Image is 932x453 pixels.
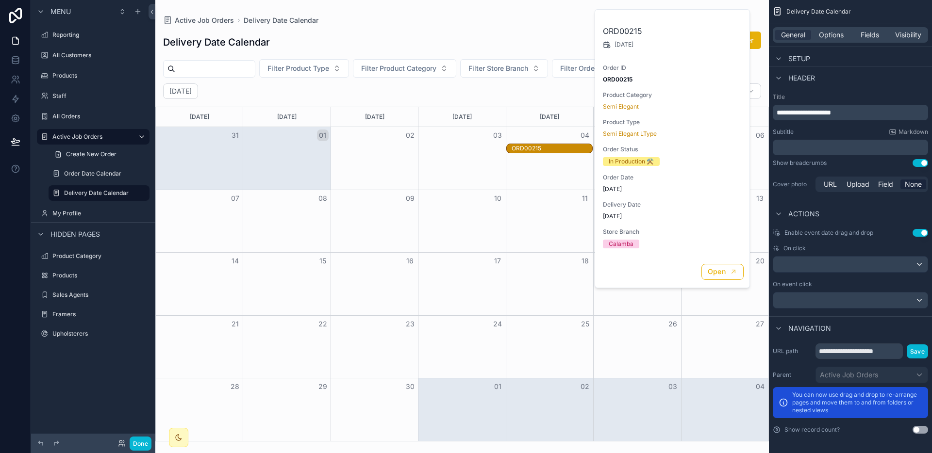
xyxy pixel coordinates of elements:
[404,318,416,330] button: 23
[603,174,743,181] span: Order Date
[52,72,148,80] label: Products
[229,129,241,141] button: 31
[512,145,592,152] div: ORD00215
[603,64,743,72] span: Order ID
[37,287,150,303] a: Sales Agents
[603,103,639,111] a: Semi Elegant
[229,381,241,392] button: 28
[788,73,815,83] span: Header
[603,25,743,37] h2: ORD00215
[420,107,504,127] div: [DATE]
[37,268,150,283] a: Products
[52,113,148,120] label: All Orders
[492,193,503,204] button: 10
[784,426,840,434] label: Show record count?
[667,318,679,330] button: 26
[773,159,827,167] div: Show breadcrumbs
[245,107,329,127] div: [DATE]
[579,318,591,330] button: 25
[404,129,416,141] button: 02
[333,107,416,127] div: [DATE]
[773,140,928,155] div: scrollable content
[603,212,743,220] span: [DATE]
[792,391,922,414] p: You can now use drag and drop to re-arrange pages and move them to and from folders or nested views
[820,370,878,380] span: Active Job Orders
[64,189,144,197] label: Delivery Date Calendar
[609,157,654,166] div: In Production ⚒️
[492,255,503,267] button: 17
[175,16,234,25] span: Active Job Orders
[52,291,148,299] label: Sales Agents
[773,371,812,379] label: Parent
[50,229,100,239] span: Hidden pages
[404,193,416,204] button: 09
[64,170,148,178] label: Order Date Calendar
[244,16,318,25] a: Delivery Date Calendar
[49,185,150,201] a: Delivery Date Calendar
[907,344,928,358] button: Save
[784,229,873,237] span: Enable event date drag and drop
[169,86,192,96] h2: [DATE]
[905,179,922,189] span: None
[603,201,743,209] span: Delivery Date
[50,7,71,16] span: Menu
[788,324,831,333] span: Navigation
[460,59,548,78] button: Select Button
[824,179,837,189] span: URL
[895,30,921,40] span: Visibility
[754,193,766,204] button: 13
[353,59,456,78] button: Select Button
[560,64,620,73] span: Filter Order Status
[52,133,130,141] label: Active Job Orders
[52,51,148,59] label: All Customers
[49,166,150,181] a: Order Date Calendar
[52,210,148,217] label: My Profile
[579,193,591,204] button: 11
[603,228,743,236] span: Store Branch
[603,130,657,138] a: Semi Elegant LType
[37,307,150,322] a: Framers
[754,255,766,267] button: 20
[317,129,329,141] button: 01
[878,179,893,189] span: Field
[52,31,148,39] label: Reporting
[229,193,241,204] button: 07
[229,318,241,330] button: 21
[49,146,150,162] a: Create New Order
[508,107,592,127] div: [DATE]
[229,255,241,267] button: 14
[603,76,632,83] strong: ORD00215
[37,248,150,264] a: Product Category
[708,267,726,276] span: Open
[163,16,234,25] a: Active Job Orders
[267,64,329,73] span: Filter Product Type
[603,185,743,193] span: [DATE]
[773,105,928,120] div: scrollable content
[52,252,148,260] label: Product Category
[615,41,633,49] span: [DATE]
[773,180,812,188] label: Cover photo
[603,118,743,126] span: Product Type
[163,35,270,49] h1: Delivery Date Calendar
[66,150,116,158] span: Create New Order
[754,381,766,392] button: 04
[317,381,329,392] button: 29
[317,255,329,267] button: 15
[37,326,150,341] a: Upholsterers
[889,128,928,136] a: Markdown
[773,347,812,355] label: URL path
[754,129,766,141] button: 06
[667,381,679,392] button: 03
[155,107,769,441] div: Month View
[37,206,150,221] a: My Profile
[52,272,148,279] label: Products
[37,129,150,145] a: Active Job Orders
[603,91,743,99] span: Product Category
[701,264,744,280] button: Open
[492,318,503,330] button: 24
[773,93,928,101] label: Title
